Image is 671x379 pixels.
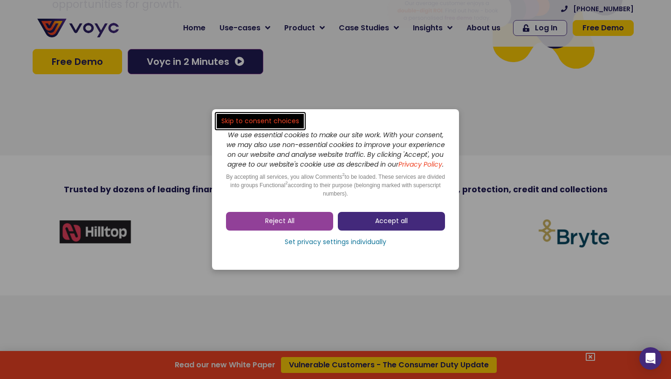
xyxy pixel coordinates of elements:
span: By accepting all services, you allow Comments to be loaded. These services are divided into group... [226,174,445,197]
a: Skip to consent choices [217,114,304,128]
a: Reject All [226,212,333,231]
span: Phone [123,37,147,48]
a: Set privacy settings individually [226,235,445,249]
span: Job title [123,76,155,86]
span: Accept all [375,217,408,226]
a: Privacy Policy [398,160,442,169]
a: Privacy Policy [192,194,236,204]
sup: 2 [285,181,288,185]
span: Reject All [265,217,294,226]
a: Accept all [338,212,445,231]
span: Set privacy settings individually [285,238,386,247]
sup: 2 [342,172,345,177]
i: We use essential cookies to make our site work. With your consent, we may also use non-essential ... [226,130,445,169]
